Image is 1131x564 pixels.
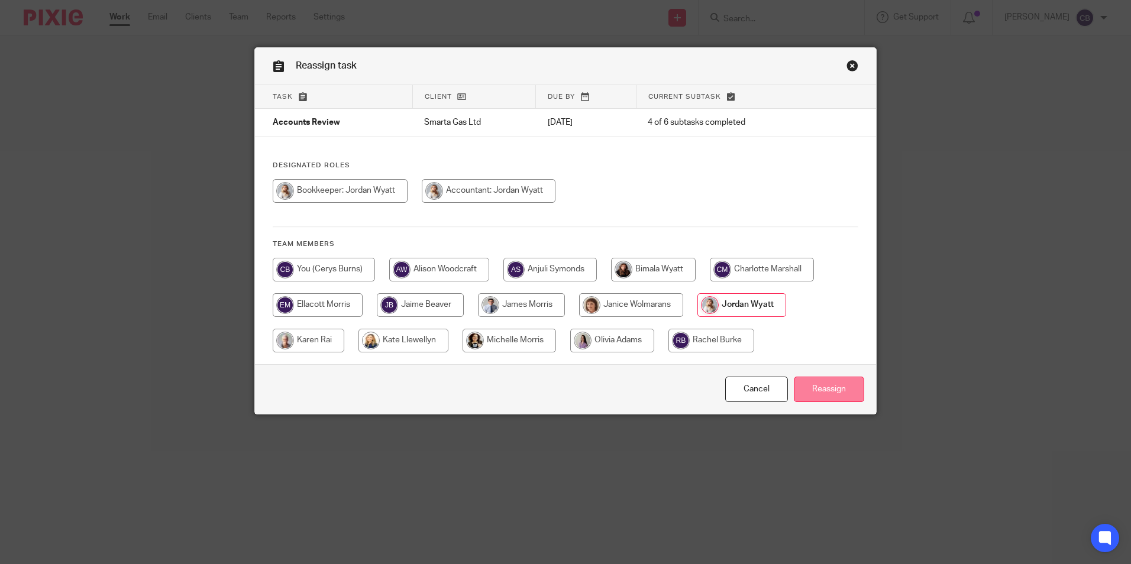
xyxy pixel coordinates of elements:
[425,93,452,100] span: Client
[273,119,340,127] span: Accounts Review
[273,93,293,100] span: Task
[424,116,524,128] p: Smarta Gas Ltd
[273,239,858,249] h4: Team members
[548,93,575,100] span: Due by
[296,61,357,70] span: Reassign task
[636,109,822,137] td: 4 of 6 subtasks completed
[725,377,788,402] a: Close this dialog window
[273,161,858,170] h4: Designated Roles
[846,60,858,76] a: Close this dialog window
[794,377,864,402] input: Reassign
[648,93,721,100] span: Current subtask
[548,116,625,128] p: [DATE]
